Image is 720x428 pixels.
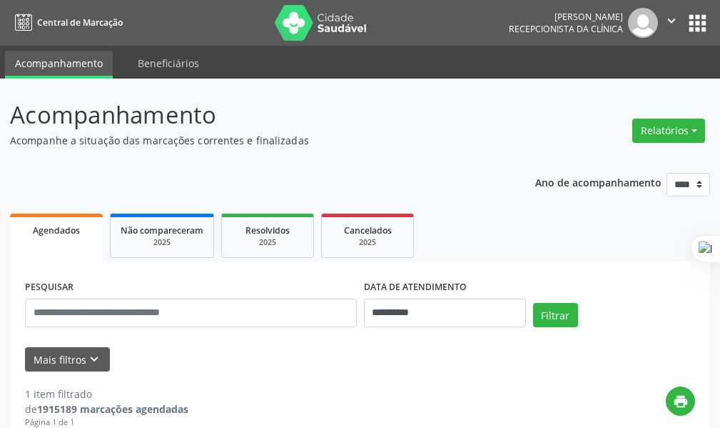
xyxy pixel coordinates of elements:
[128,51,209,76] a: Beneficiários
[344,224,392,237] span: Cancelados
[658,8,685,38] button: 
[685,11,710,36] button: apps
[364,277,467,299] label: DATA DE ATENDIMENTO
[25,402,188,417] div: de
[37,16,123,29] span: Central de Marcação
[628,8,658,38] img: img
[10,133,500,148] p: Acompanhe a situação das marcações correntes e finalizadas
[25,277,73,299] label: PESQUISAR
[25,387,188,402] div: 1 item filtrado
[33,224,80,237] span: Agendados
[86,352,102,367] i: keyboard_arrow_down
[10,11,123,34] a: Central de Marcação
[37,402,188,416] strong: 1915189 marcações agendadas
[535,173,661,191] p: Ano de acompanhamento
[25,347,110,372] button: Mais filtroskeyboard_arrow_down
[332,237,403,248] div: 2025
[666,387,695,416] button: print
[121,224,203,237] span: Não compareceram
[664,13,679,29] i: 
[121,237,203,248] div: 2025
[5,51,113,79] a: Acompanhamento
[10,97,500,133] p: Acompanhamento
[509,23,623,35] span: Recepcionista da clínica
[509,11,623,23] div: [PERSON_NAME]
[232,237,303,248] div: 2025
[673,394,689,409] i: print
[632,119,705,143] button: Relatórios
[245,224,290,237] span: Resolvidos
[533,303,578,327] button: Filtrar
